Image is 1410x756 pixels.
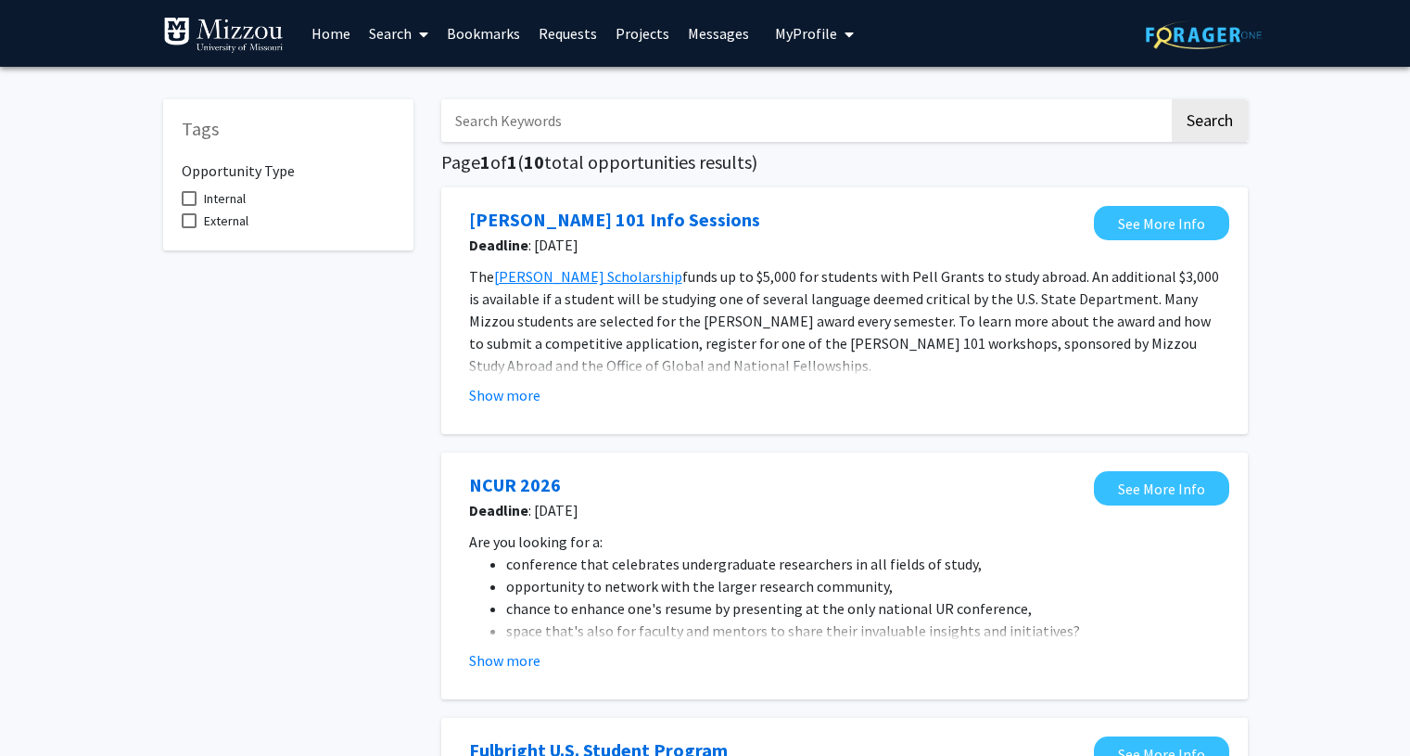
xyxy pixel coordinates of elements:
a: Messages [679,1,758,66]
span: funds up to $5,000 for students with Pell Grants to study abroad. An additional $3,000 is availab... [469,267,1219,375]
li: space that's also for faculty and mentors to share their invaluable insights and initiatives? [506,620,1220,642]
a: Opens in a new tab [469,471,561,499]
a: Requests [529,1,606,66]
b: Deadline [469,501,528,519]
a: Opens in a new tab [1094,471,1229,506]
h6: Opportunity Type [182,147,395,180]
a: Opens in a new tab [1094,206,1229,240]
a: Search [360,1,438,66]
button: Show more [469,649,540,672]
a: Home [302,1,360,66]
span: : [DATE] [469,499,1085,521]
button: Show more [469,384,540,406]
span: My Profile [775,24,837,43]
span: The [469,267,494,286]
a: [PERSON_NAME] Scholarship [494,267,682,286]
span: 10 [524,150,544,173]
a: Opens in a new tab [469,206,760,234]
span: 1 [507,150,517,173]
a: Bookmarks [438,1,529,66]
span: 1 [480,150,490,173]
li: chance to enhance one's resume by presenting at the only national UR conference, [506,597,1220,620]
h5: Tags [182,118,395,140]
span: : [DATE] [469,234,1085,256]
p: Are you looking for a: [469,531,1220,553]
button: Search [1172,99,1248,142]
iframe: Chat [14,673,79,742]
h5: Page of ( total opportunities results) [441,151,1248,173]
b: Deadline [469,236,528,254]
span: External [204,210,248,232]
li: opportunity to network with the larger research community, [506,575,1220,597]
img: University of Missouri Logo [163,17,284,54]
a: Projects [606,1,679,66]
img: ForagerOne Logo [1146,20,1262,49]
span: Internal [204,187,246,210]
li: conference that celebrates undergraduate researchers in all fields of study, [506,553,1220,575]
input: Search Keywords [441,99,1169,142]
